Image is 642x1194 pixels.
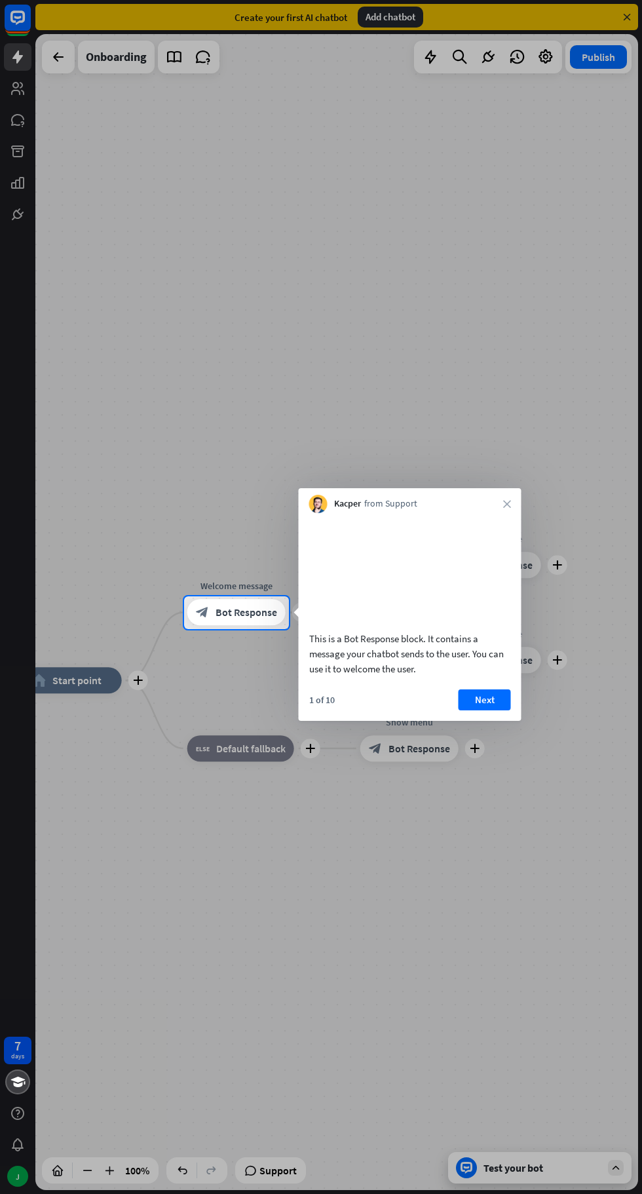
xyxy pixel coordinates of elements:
div: 1 of 10 [309,694,335,706]
span: Kacper [334,497,361,510]
i: block_bot_response [196,606,209,619]
span: Bot Response [216,606,277,619]
div: This is a Bot Response block. It contains a message your chatbot sends to the user. You can use i... [309,631,511,676]
button: Open LiveChat chat widget [10,5,50,45]
button: Next [459,689,511,710]
i: close [503,500,511,508]
span: from Support [364,497,417,510]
